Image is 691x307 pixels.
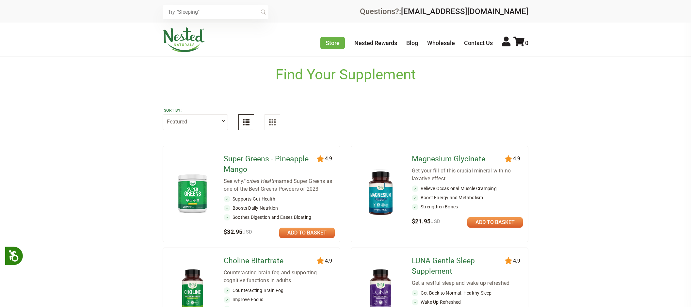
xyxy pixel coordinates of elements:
[360,8,528,15] div: Questions?:
[412,185,523,192] li: Relieve Occasional Muscle Cramping
[164,108,227,113] label: Sort by:
[412,218,441,225] span: $21.95
[224,228,252,235] span: $32.95
[224,177,335,193] div: See why named Super Greens as one of the Best Greens Powders of 2023
[513,40,528,46] a: 0
[464,40,493,46] a: Contact Us
[269,119,276,125] img: Grid
[243,119,249,125] img: List
[412,279,523,287] div: Get a restful sleep and wake up refreshed
[427,40,455,46] a: Wholesale
[224,154,318,175] a: Super Greens - Pineapple Mango
[224,214,335,220] li: Soothes Digestion and Eases Bloating
[401,7,528,16] a: [EMAIL_ADDRESS][DOMAIN_NAME]
[224,269,335,284] div: Counteracting brain fog and supporting cognitive functions in adults
[412,203,523,210] li: Strengthen Bones
[163,5,268,19] input: Try "Sleeping"
[412,299,523,305] li: Wake Up Refreshed
[224,287,335,294] li: Counteracting Brain Fog
[243,178,276,184] em: Forbes Health
[224,196,335,202] li: Supports Gut Health
[412,167,523,183] div: Get your fill of this crucial mineral with no laxative effect
[406,40,418,46] a: Blog
[242,229,252,235] span: USD
[412,290,523,296] li: Get Back to Normal, Healthy Sleep
[412,256,506,277] a: LUNA Gentle Sleep Supplement
[354,40,397,46] a: Nested Rewards
[163,27,205,52] img: Nested Naturals
[320,37,345,49] a: Store
[224,296,335,303] li: Improve Focus
[224,256,318,266] a: Choline Bitartrate
[224,205,335,211] li: Boosts Daily Nutrition
[276,66,416,83] h1: Find Your Supplement
[412,194,523,201] li: Boost Energy and Metabolism
[430,218,440,224] span: USD
[525,40,528,46] span: 0
[362,168,400,218] img: Magnesium Glycinate
[173,171,212,215] img: Super Greens - Pineapple Mango
[412,154,506,164] a: Magnesium Glycinate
